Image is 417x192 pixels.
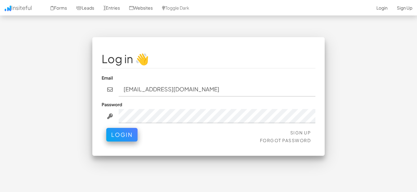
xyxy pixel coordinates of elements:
[5,6,11,11] img: icon.png
[290,130,311,135] a: Sign Up
[260,137,311,143] a: Forgot Password
[102,53,315,65] h1: Log in 👋
[102,101,122,107] label: Password
[119,82,316,97] input: john@doe.com
[106,128,138,142] button: Login
[102,75,113,81] label: Email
